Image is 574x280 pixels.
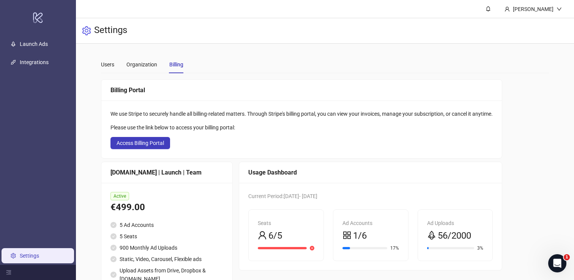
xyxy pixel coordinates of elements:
span: user [505,6,510,12]
span: menu-fold [6,270,11,275]
span: setting [82,26,91,35]
li: 900 Monthly Ad Uploads [110,244,223,252]
span: check-circle [110,222,117,228]
div: €499.00 [110,200,223,215]
span: down [557,6,562,12]
div: Usage Dashboard [248,168,493,177]
div: [PERSON_NAME] [510,5,557,13]
span: close-circle [310,246,314,250]
span: user [258,231,267,240]
div: Ad Accounts [342,219,399,227]
div: Organization [126,60,157,69]
span: 17% [390,246,399,250]
span: 3% [477,246,483,250]
div: [DOMAIN_NAME] | Launch | Team [110,168,223,177]
div: Please use the link below to access your billing portal: [110,123,493,132]
h3: Settings [94,24,127,37]
li: 5 Ad Accounts [110,221,223,229]
span: 6/5 [268,229,282,243]
span: Current Period: [DATE] - [DATE] [248,193,317,199]
span: 1 [564,254,570,260]
span: 56/2000 [438,229,471,243]
span: Active [110,192,129,200]
span: check-circle [110,256,117,262]
li: 5 Seats [110,232,223,241]
iframe: Intercom live chat [548,254,566,272]
span: check-circle [110,272,117,278]
div: Users [101,60,114,69]
div: Ad Uploads [427,219,484,227]
span: check-circle [110,245,117,251]
a: Settings [20,253,39,259]
a: Launch Ads [20,41,48,47]
a: Integrations [20,59,49,65]
span: bell [486,6,491,11]
div: Billing [169,60,183,69]
div: Seats [258,219,314,227]
span: rocket [427,231,436,240]
li: Static, Video, Carousel, Flexible ads [110,255,223,263]
div: We use Stripe to securely handle all billing-related matters. Through Stripe's billing portal, yo... [110,110,493,118]
span: check-circle [110,233,117,239]
span: Access Billing Portal [117,140,164,146]
div: Billing Portal [110,85,493,95]
span: appstore [342,231,352,240]
button: Access Billing Portal [110,137,170,149]
span: 1/6 [353,229,367,243]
